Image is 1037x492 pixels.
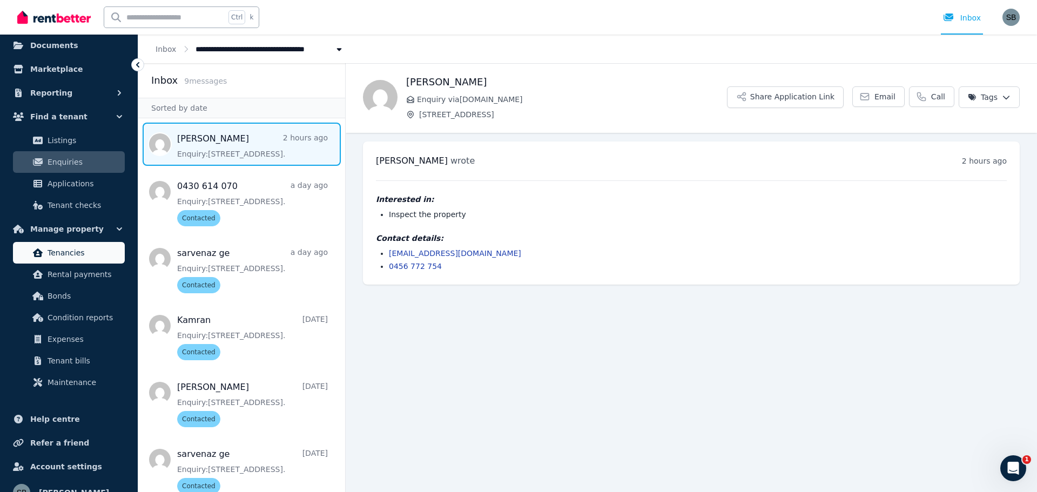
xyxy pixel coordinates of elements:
[48,199,120,212] span: Tenant checks
[389,249,521,258] a: [EMAIL_ADDRESS][DOMAIN_NAME]
[156,45,176,53] a: Inbox
[177,314,328,360] a: Kamran[DATE]Enquiry:[STREET_ADDRESS].Contacted
[13,264,125,285] a: Rental payments
[48,289,120,302] span: Bonds
[9,106,129,127] button: Find a tenant
[250,13,253,22] span: k
[48,354,120,367] span: Tenant bills
[13,328,125,350] a: Expenses
[13,242,125,264] a: Tenancies
[9,456,129,477] a: Account settings
[943,12,981,23] div: Inbox
[968,92,998,103] span: Tags
[228,10,245,24] span: Ctrl
[138,98,345,118] div: Sorted by date
[48,333,120,346] span: Expenses
[48,177,120,190] span: Applications
[1000,455,1026,481] iframe: Intercom live chat
[406,75,727,90] h1: [PERSON_NAME]
[48,246,120,259] span: Tenancies
[177,132,328,159] a: [PERSON_NAME]2 hours agoEnquiry:[STREET_ADDRESS].
[13,307,125,328] a: Condition reports
[9,432,129,454] a: Refer a friend
[727,86,844,108] button: Share Application Link
[389,209,1007,220] li: Inspect the property
[389,262,442,271] a: 0456 772 754
[852,86,905,107] a: Email
[48,268,120,281] span: Rental payments
[9,35,129,56] a: Documents
[13,130,125,151] a: Listings
[177,381,328,427] a: [PERSON_NAME][DATE]Enquiry:[STREET_ADDRESS].Contacted
[48,376,120,389] span: Maintenance
[962,157,1007,165] time: 2 hours ago
[909,86,954,107] a: Call
[30,413,80,426] span: Help centre
[48,311,120,324] span: Condition reports
[13,372,125,393] a: Maintenance
[931,91,945,102] span: Call
[30,86,72,99] span: Reporting
[177,247,328,293] a: sarvenaz gea day agoEnquiry:[STREET_ADDRESS].Contacted
[450,156,475,166] span: wrote
[13,350,125,372] a: Tenant bills
[30,223,104,235] span: Manage property
[1022,455,1031,464] span: 1
[9,218,129,240] button: Manage property
[48,134,120,147] span: Listings
[184,77,227,85] span: 9 message s
[13,173,125,194] a: Applications
[376,194,1007,205] h4: Interested in:
[30,436,89,449] span: Refer a friend
[177,180,328,226] a: 0430 614 070a day agoEnquiry:[STREET_ADDRESS].Contacted
[151,73,178,88] h2: Inbox
[30,110,87,123] span: Find a tenant
[376,233,1007,244] h4: Contact details:
[417,94,727,105] span: Enquiry via [DOMAIN_NAME]
[48,156,120,169] span: Enquiries
[13,151,125,173] a: Enquiries
[874,91,895,102] span: Email
[376,156,448,166] span: [PERSON_NAME]
[17,9,91,25] img: RentBetter
[13,194,125,216] a: Tenant checks
[419,109,727,120] span: [STREET_ADDRESS]
[30,63,83,76] span: Marketplace
[363,80,398,114] img: Kevin Jin
[9,58,129,80] a: Marketplace
[30,39,78,52] span: Documents
[1002,9,1020,26] img: Sam Berrell
[138,35,362,63] nav: Breadcrumb
[9,82,129,104] button: Reporting
[959,86,1020,108] button: Tags
[30,460,102,473] span: Account settings
[13,285,125,307] a: Bonds
[9,408,129,430] a: Help centre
